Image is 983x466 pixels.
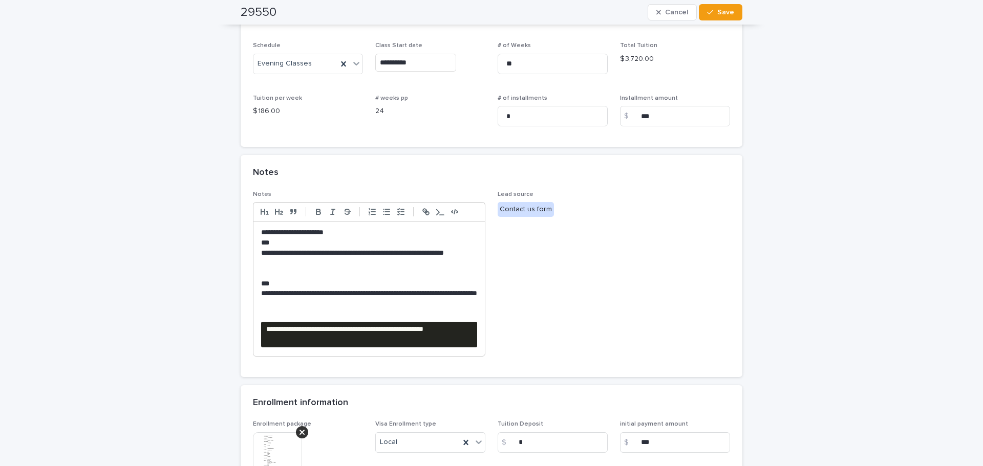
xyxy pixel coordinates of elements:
span: Evening Classes [258,58,312,69]
button: Save [699,4,742,20]
p: $ 186.00 [253,106,363,117]
span: Installment amount [620,95,678,101]
p: $ 3,720.00 [620,54,730,64]
h2: Notes [253,167,279,179]
span: Tuition Deposit [498,421,543,427]
span: Schedule [253,42,281,49]
span: Save [717,9,734,16]
span: Tuition per week [253,95,302,101]
span: # of installments [498,95,547,101]
h2: 29550 [241,5,276,20]
span: initial payment amount [620,421,688,427]
div: $ [620,106,640,126]
h2: Enrollment information [253,397,348,409]
span: Lead source [498,191,533,197]
span: Class Start date [375,42,422,49]
span: Visa Enrollment type [375,421,436,427]
p: 24 [375,106,485,117]
span: # of Weeks [498,42,531,49]
span: Enrollment package [253,421,311,427]
span: Total Tuition [620,42,657,49]
div: $ [620,432,640,453]
span: Local [380,437,397,448]
button: Cancel [648,4,697,20]
div: $ [498,432,518,453]
div: Contact us form [498,202,554,217]
span: Notes [253,191,271,197]
span: # weeks pp [375,95,408,101]
span: Cancel [665,9,688,16]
